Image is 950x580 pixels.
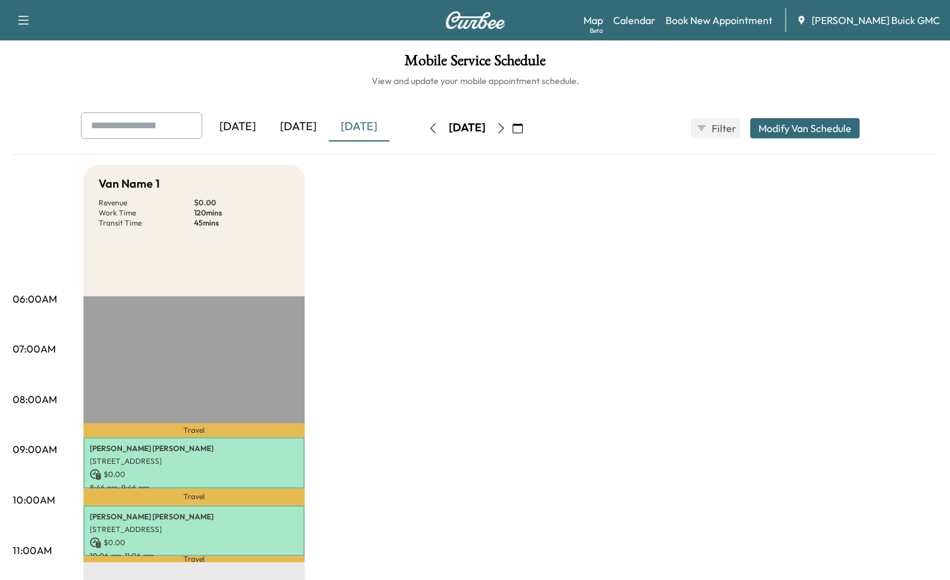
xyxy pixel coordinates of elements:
[13,543,52,558] p: 11:00AM
[268,112,329,142] div: [DATE]
[83,556,305,562] p: Travel
[90,512,298,522] p: [PERSON_NAME] [PERSON_NAME]
[194,208,289,218] p: 120 mins
[194,198,289,208] p: $ 0.00
[13,392,57,407] p: 08:00AM
[90,469,298,480] p: $ 0.00
[13,442,57,457] p: 09:00AM
[90,483,298,493] p: 8:46 am - 9:46 am
[194,218,289,228] p: 45 mins
[691,118,740,138] button: Filter
[99,208,194,218] p: Work Time
[99,175,160,193] h5: Van Name 1
[90,551,298,561] p: 10:06 am - 11:06 am
[83,423,305,437] p: Travel
[83,488,305,505] p: Travel
[613,13,655,28] a: Calendar
[13,53,937,75] h1: Mobile Service Schedule
[583,13,603,28] a: MapBeta
[90,537,298,548] p: $ 0.00
[750,118,860,138] button: Modify Van Schedule
[90,456,298,466] p: [STREET_ADDRESS]
[812,13,940,28] span: [PERSON_NAME] Buick GMC
[90,524,298,535] p: [STREET_ADDRESS]
[207,112,268,142] div: [DATE]
[13,341,56,356] p: 07:00AM
[13,291,57,306] p: 06:00AM
[445,11,506,29] img: Curbee Logo
[329,112,389,142] div: [DATE]
[590,26,603,35] div: Beta
[99,218,194,228] p: Transit Time
[90,444,298,454] p: [PERSON_NAME] [PERSON_NAME]
[449,120,485,136] div: [DATE]
[99,198,194,208] p: Revenue
[13,492,55,507] p: 10:00AM
[666,13,772,28] a: Book New Appointment
[712,121,734,136] span: Filter
[13,75,937,87] h6: View and update your mobile appointment schedule.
